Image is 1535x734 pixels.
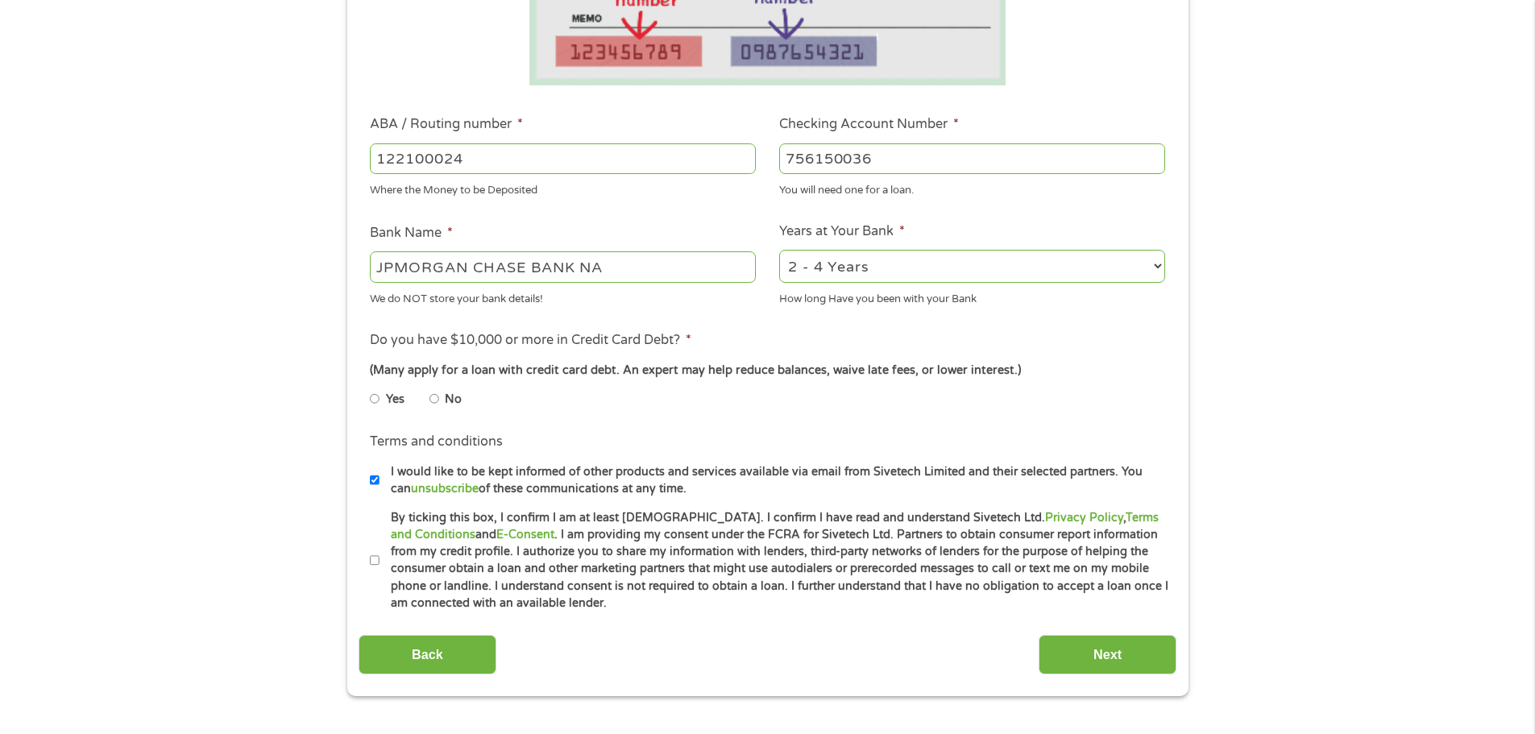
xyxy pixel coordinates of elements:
div: (Many apply for a loan with credit card debt. An expert may help reduce balances, waive late fees... [370,362,1164,379]
div: You will need one for a loan. [779,177,1165,199]
input: Next [1039,635,1176,674]
input: 345634636 [779,143,1165,174]
a: unsubscribe [411,482,479,496]
label: ABA / Routing number [370,116,523,133]
label: Checking Account Number [779,116,959,133]
div: We do NOT store your bank details! [370,285,756,307]
a: E-Consent [496,528,554,541]
a: Terms and Conditions [391,511,1159,541]
label: I would like to be kept informed of other products and services available via email from Sivetech... [380,463,1170,498]
div: How long Have you been with your Bank [779,285,1165,307]
label: Do you have $10,000 or more in Credit Card Debt? [370,332,691,349]
input: Back [359,635,496,674]
label: Terms and conditions [370,433,503,450]
a: Privacy Policy [1045,511,1123,525]
label: Bank Name [370,225,453,242]
div: Where the Money to be Deposited [370,177,756,199]
label: Yes [386,391,404,408]
label: By ticking this box, I confirm I am at least [DEMOGRAPHIC_DATA]. I confirm I have read and unders... [380,509,1170,612]
label: No [445,391,462,408]
input: 263177916 [370,143,756,174]
label: Years at Your Bank [779,223,905,240]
